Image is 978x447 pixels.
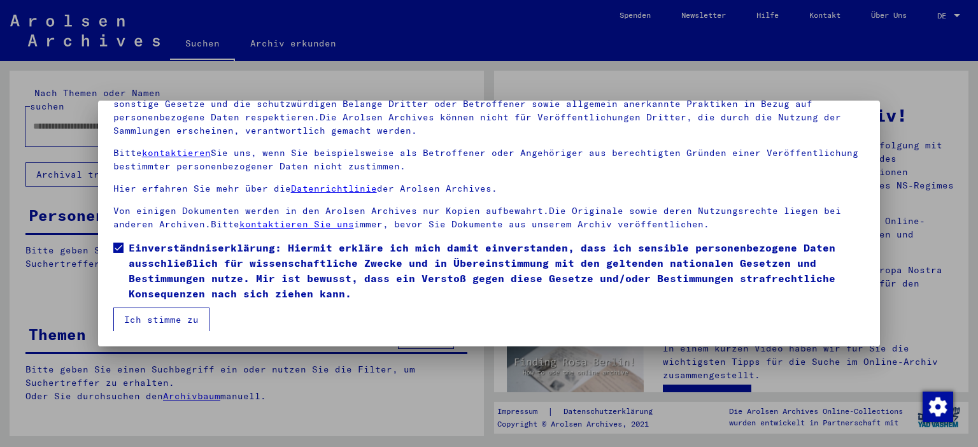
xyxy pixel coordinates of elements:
span: Einverständniserklärung: Hiermit erkläre ich mich damit einverstanden, dass ich sensible personen... [129,240,865,301]
p: Bitte Sie uns, wenn Sie beispielsweise als Betroffener oder Angehöriger aus berechtigten Gründen ... [113,146,865,173]
button: Ich stimme zu [113,308,209,332]
p: Hier erfahren Sie mehr über die der Arolsen Archives. [113,182,865,195]
a: kontaktieren [142,147,211,159]
a: Datenrichtlinie [291,183,377,194]
p: Bitte beachten Sie, dass dieses Portal über NS - Verfolgte sensible Daten zu identifizierten oder... [113,71,865,138]
a: kontaktieren Sie uns [239,218,354,230]
p: Von einigen Dokumenten werden in den Arolsen Archives nur Kopien aufbewahrt.Die Originale sowie d... [113,204,865,231]
div: Zustimmung ändern [922,391,953,422]
img: Zustimmung ändern [923,392,953,422]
